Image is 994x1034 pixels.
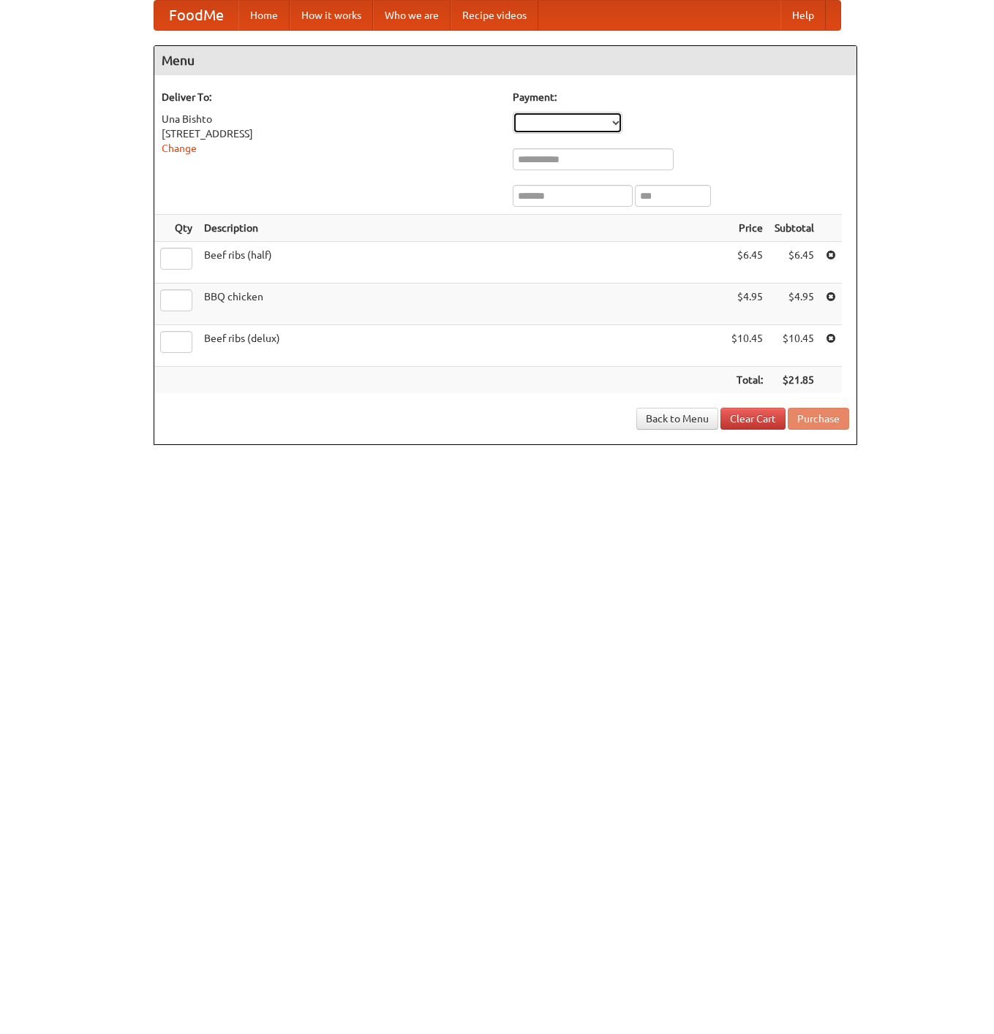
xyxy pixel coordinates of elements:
td: $10.45 [769,325,820,367]
td: $4.95 [769,284,820,325]
div: Una Bishto [162,112,498,126]
td: Beef ribs (delux) [198,325,726,367]
a: Clear Cart [720,408,786,430]
a: Recipe videos [451,1,538,30]
a: Help [780,1,826,30]
a: Home [238,1,290,30]
th: Qty [154,215,198,242]
th: $21.85 [769,367,820,394]
a: Back to Menu [636,408,718,430]
td: $6.45 [769,242,820,284]
td: Beef ribs (half) [198,242,726,284]
th: Description [198,215,726,242]
h5: Deliver To: [162,90,498,104]
td: $4.95 [726,284,769,325]
a: How it works [290,1,373,30]
td: $10.45 [726,325,769,367]
a: Who we are [373,1,451,30]
h4: Menu [154,46,856,75]
button: Purchase [788,408,849,430]
th: Subtotal [769,215,820,242]
a: FoodMe [154,1,238,30]
th: Price [726,215,769,242]
th: Total: [726,367,769,394]
td: BBQ chicken [198,284,726,325]
h5: Payment: [513,90,849,104]
div: [STREET_ADDRESS] [162,126,498,141]
a: Change [162,142,197,154]
td: $6.45 [726,242,769,284]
